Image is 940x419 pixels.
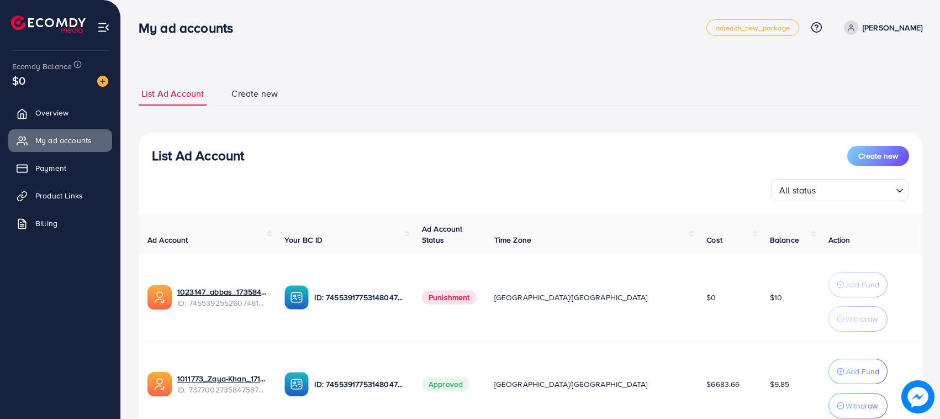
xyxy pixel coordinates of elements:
span: ID: 7455392552607481857 [177,297,267,308]
span: ID: 7377002735847587841 [177,384,267,395]
img: menu [97,21,110,34]
span: Create new [858,150,898,161]
a: adreach_new_package [706,19,799,36]
span: All status [777,182,818,198]
p: Add Fund [846,365,879,378]
span: Time Zone [494,234,531,245]
a: Product Links [8,185,112,207]
span: Punishment [422,290,477,305]
span: Action [828,234,851,245]
span: List Ad Account [141,87,204,100]
a: 1011773_Zaya-Khan_1717592302951 [177,373,267,384]
span: Payment [35,163,66,174]
span: Product Links [35,190,83,201]
span: My ad accounts [35,135,92,146]
button: Create new [847,146,909,166]
span: Approved [422,377,469,391]
img: ic-ba-acc.ded83a64.svg [284,285,309,310]
p: Add Fund [846,278,879,291]
span: Billing [35,218,57,229]
button: Add Fund [828,359,888,384]
button: Withdraw [828,306,888,332]
p: ID: 7455391775314804752 [314,378,404,391]
div: Search for option [771,179,909,201]
button: Add Fund [828,272,888,297]
a: Overview [8,102,112,124]
span: Balance [770,234,799,245]
p: Withdraw [846,312,878,326]
span: $10 [770,292,782,303]
span: Create new [231,87,278,100]
span: [GEOGRAPHIC_DATA]/[GEOGRAPHIC_DATA] [494,292,648,303]
span: $6683.66 [706,379,740,390]
p: Withdraw [846,399,878,412]
a: My ad accounts [8,129,112,151]
div: <span class='underline'>1023147_abbas_1735843853887</span></br>7455392552607481857 [177,286,267,309]
span: [GEOGRAPHIC_DATA]/[GEOGRAPHIC_DATA] [494,379,648,390]
h3: My ad accounts [139,20,242,36]
span: Ecomdy Balance [12,61,72,72]
span: adreach_new_package [716,24,790,32]
p: [PERSON_NAME] [863,21,922,34]
img: logo [11,15,86,33]
p: ID: 7455391775314804752 [314,291,404,304]
button: Withdraw [828,393,888,418]
input: Search for option [820,180,891,198]
h3: List Ad Account [152,148,244,164]
img: ic-ads-acc.e4c84228.svg [147,285,172,310]
a: 1023147_abbas_1735843853887 [177,286,267,297]
span: Overview [35,107,68,118]
img: image [97,76,108,87]
div: <span class='underline'>1011773_Zaya-Khan_1717592302951</span></br>7377002735847587841 [177,373,267,396]
span: Ad Account Status [422,223,463,245]
a: Billing [8,212,112,234]
img: image [901,380,934,413]
span: $0 [12,72,25,88]
span: $9.85 [770,379,790,390]
span: $0 [706,292,716,303]
span: Cost [706,234,722,245]
span: Ad Account [147,234,188,245]
a: Payment [8,157,112,179]
span: Your BC ID [284,234,323,245]
a: [PERSON_NAME] [839,20,922,35]
img: ic-ads-acc.e4c84228.svg [147,372,172,396]
img: ic-ba-acc.ded83a64.svg [284,372,309,396]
